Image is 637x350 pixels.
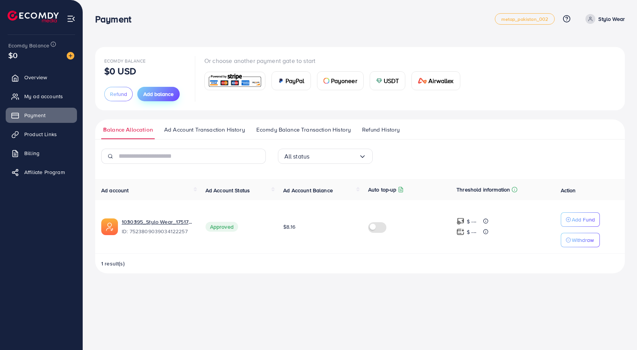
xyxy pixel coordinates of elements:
img: card [418,78,427,84]
a: cardAirwallex [411,71,460,90]
span: Ad account [101,187,129,194]
button: Refund [104,87,133,101]
a: metap_pakistan_002 [495,13,555,25]
span: Payment [24,111,45,119]
p: $0 USD [104,66,136,75]
a: cardPayPal [271,71,311,90]
a: card [204,72,265,90]
span: Billing [24,149,39,157]
div: <span class='underline'>1030395_Stylo Wear_1751773316264</span></br>7523809039034122257 [122,218,193,235]
span: PayPal [286,76,304,85]
img: image [67,52,74,60]
a: cardUSDT [370,71,406,90]
span: Action [561,187,576,194]
a: cardPayoneer [317,71,364,90]
a: My ad accounts [6,89,77,104]
a: Payment [6,108,77,123]
a: Product Links [6,127,77,142]
span: 1 result(s) [101,260,125,267]
span: ID: 7523809039034122257 [122,228,193,235]
img: card [278,78,284,84]
img: top-up amount [457,228,464,236]
img: logo [8,11,59,22]
a: Billing [6,146,77,161]
span: Approved [206,222,238,232]
iframe: Chat [605,316,631,344]
img: card [323,78,329,84]
span: Refund [110,90,127,98]
span: Add balance [143,90,174,98]
h3: Payment [95,14,137,25]
span: Ad Account Balance [283,187,333,194]
span: Affiliate Program [24,168,65,176]
span: Ad Account Transaction History [164,126,245,134]
img: menu [67,14,75,23]
span: USDT [384,76,399,85]
span: Balance Allocation [103,126,153,134]
span: Ecomdy Balance Transaction History [256,126,351,134]
span: $0 [8,50,17,61]
button: Add Fund [561,212,600,227]
p: $ --- [467,228,476,237]
span: Ad Account Status [206,187,250,194]
img: top-up amount [457,217,464,225]
span: Product Links [24,130,57,138]
p: Stylo Wear [598,14,625,24]
a: 1030395_Stylo Wear_1751773316264 [122,218,193,226]
p: $ --- [467,217,476,226]
button: Add balance [137,87,180,101]
p: Threshold information [457,185,510,194]
a: Stylo Wear [582,14,625,24]
input: Search for option [309,151,358,162]
span: Ecomdy Balance [104,58,146,64]
p: Or choose another payment gate to start [204,56,466,65]
span: metap_pakistan_002 [501,17,549,22]
p: Auto top-up [368,185,397,194]
span: Refund History [362,126,400,134]
span: My ad accounts [24,93,63,100]
div: Search for option [278,149,373,164]
p: Withdraw [572,235,594,245]
p: Add Fund [572,215,595,224]
span: Overview [24,74,47,81]
span: All status [284,151,310,162]
a: Overview [6,70,77,85]
img: ic-ads-acc.e4c84228.svg [101,218,118,235]
span: $8.16 [283,223,295,231]
img: card [207,73,263,89]
img: card [376,78,382,84]
span: Airwallex [428,76,453,85]
span: Ecomdy Balance [8,42,49,49]
a: Affiliate Program [6,165,77,180]
button: Withdraw [561,233,600,247]
span: Payoneer [331,76,357,85]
